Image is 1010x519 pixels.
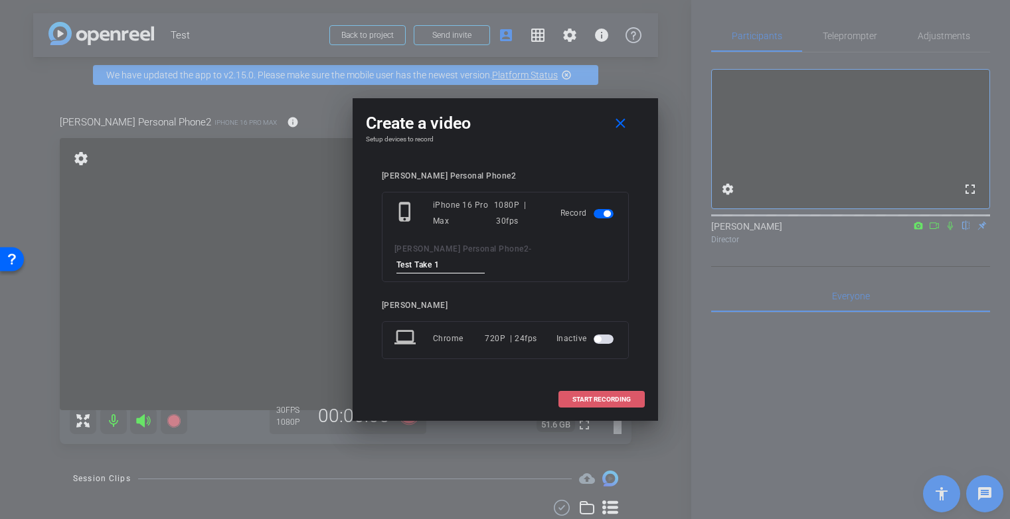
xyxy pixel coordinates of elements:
div: 1080P | 30fps [494,197,541,229]
div: [PERSON_NAME] [382,301,629,311]
div: Create a video [366,111,645,135]
mat-icon: close [612,115,629,132]
span: - [529,244,532,254]
span: [PERSON_NAME] Personal Phone2 [394,244,529,254]
button: START RECORDING [558,391,645,408]
div: Chrome [433,327,485,350]
input: ENTER HERE [396,257,485,273]
mat-icon: phone_iphone [394,201,418,225]
div: iPhone 16 Pro Max [433,197,494,229]
h4: Setup devices to record [366,135,645,143]
mat-icon: laptop [394,327,418,350]
span: START RECORDING [572,396,631,403]
div: [PERSON_NAME] Personal Phone2 [382,171,629,181]
div: 720P | 24fps [485,327,537,350]
div: Record [560,197,616,229]
div: Inactive [556,327,616,350]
